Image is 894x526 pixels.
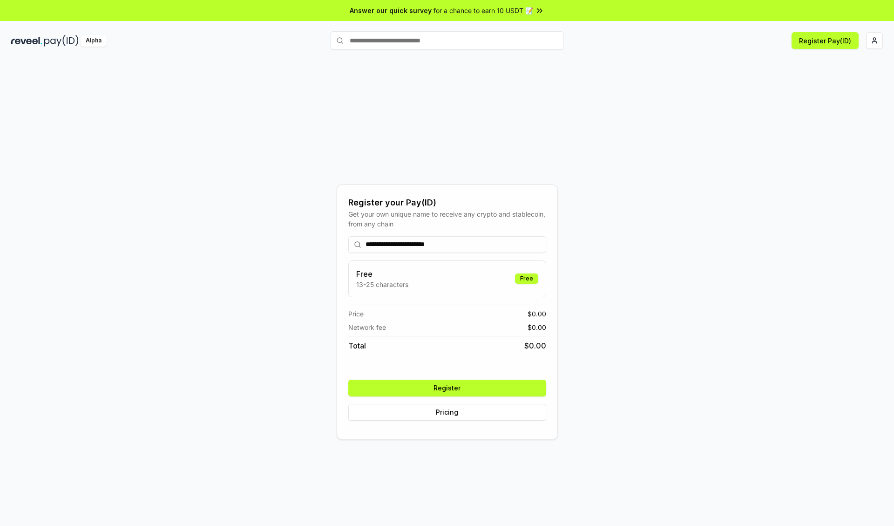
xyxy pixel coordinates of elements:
[81,35,107,47] div: Alpha
[792,32,859,49] button: Register Pay(ID)
[528,322,546,332] span: $ 0.00
[11,35,42,47] img: reveel_dark
[348,309,364,319] span: Price
[348,340,366,351] span: Total
[44,35,79,47] img: pay_id
[350,6,432,15] span: Answer our quick survey
[524,340,546,351] span: $ 0.00
[348,196,546,209] div: Register your Pay(ID)
[515,273,538,284] div: Free
[356,268,408,280] h3: Free
[348,209,546,229] div: Get your own unique name to receive any crypto and stablecoin, from any chain
[348,380,546,396] button: Register
[356,280,408,289] p: 13-25 characters
[433,6,533,15] span: for a chance to earn 10 USDT 📝
[348,404,546,421] button: Pricing
[528,309,546,319] span: $ 0.00
[348,322,386,332] span: Network fee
